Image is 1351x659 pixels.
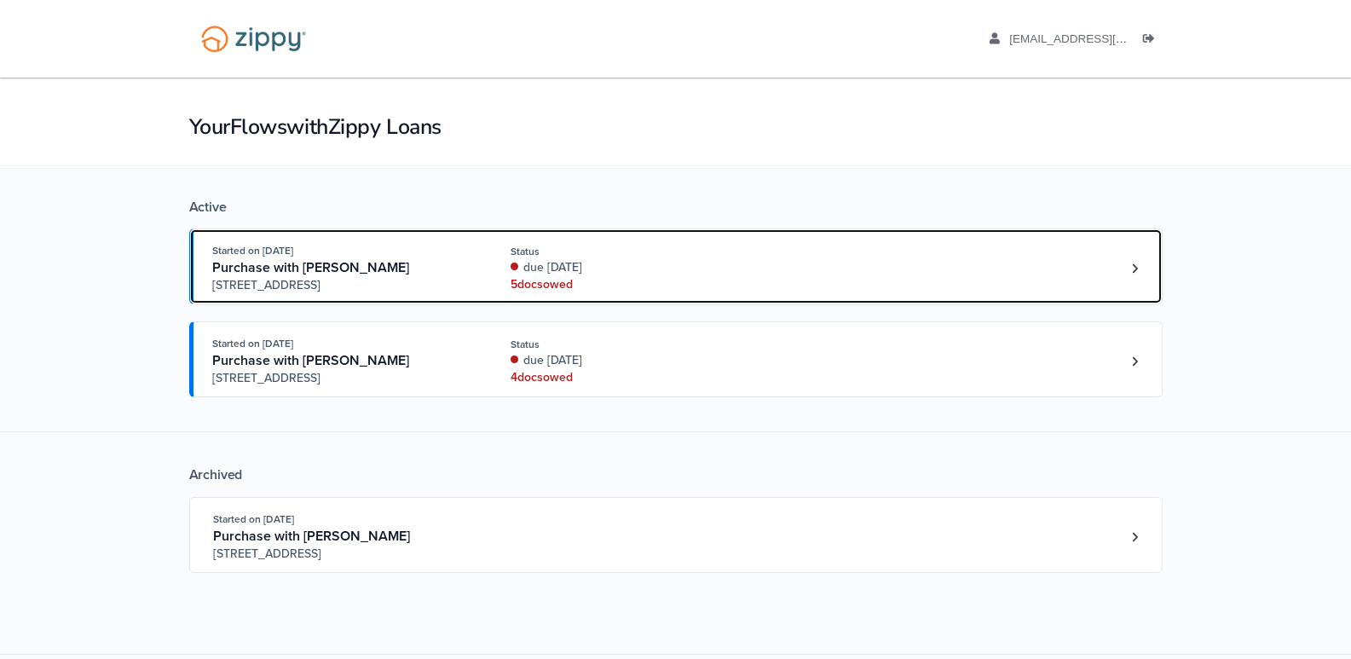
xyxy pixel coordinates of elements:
span: Started on [DATE] [212,245,293,257]
div: due [DATE] [511,259,738,276]
h1: Your Flows with Zippy Loans [189,113,1163,142]
a: Open loan 4186404 [189,497,1163,573]
a: Open loan 4229686 [189,228,1163,304]
span: Purchase with [PERSON_NAME] [213,528,410,545]
span: Started on [DATE] [213,513,294,525]
a: Loan number 4229686 [1123,256,1148,281]
span: [STREET_ADDRESS] [212,370,472,387]
span: [STREET_ADDRESS] [213,546,473,563]
a: Loan number 4186404 [1123,524,1148,550]
a: Loan number 4229645 [1123,349,1148,374]
span: drmomma789@aol.com [1009,32,1204,45]
a: Open loan 4229645 [189,321,1163,397]
a: Log out [1143,32,1162,49]
div: 4 doc s owed [511,369,738,386]
span: Purchase with [PERSON_NAME] [212,259,409,276]
div: Archived [189,466,1163,483]
img: Logo [190,17,317,61]
div: Status [511,337,738,352]
div: 5 doc s owed [511,276,738,293]
div: Status [511,244,738,259]
div: due [DATE] [511,352,738,369]
span: Started on [DATE] [212,338,293,350]
a: edit profile [990,32,1205,49]
div: Active [189,199,1163,216]
span: [STREET_ADDRESS] [212,277,472,294]
span: Purchase with [PERSON_NAME] [212,352,409,369]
